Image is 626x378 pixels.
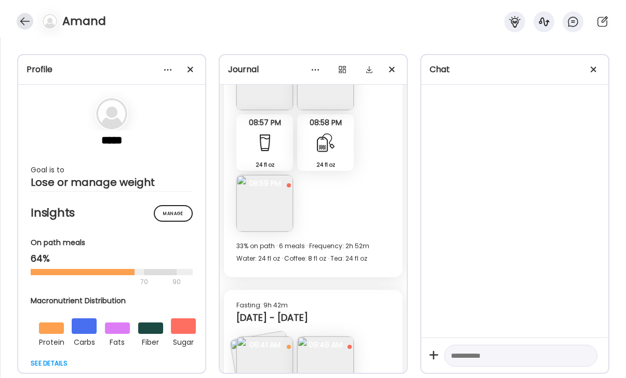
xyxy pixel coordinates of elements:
[138,334,163,348] div: fiber
[43,14,57,29] img: bg-avatar-default.svg
[31,164,193,176] div: Goal is to
[236,118,293,127] span: 08:57 PM
[297,340,354,349] span: 09:46 AM
[171,334,196,348] div: sugar
[171,276,182,288] div: 90
[236,299,390,312] div: Fasting: 9h 42m
[297,118,354,127] span: 08:58 PM
[236,340,293,349] span: 06:41 AM
[236,312,390,324] div: [DATE] - [DATE]
[236,240,390,265] div: 33% on path · 6 meals · Frequency: 2h 52m Water: 24 fl oz · Coffee: 8 fl oz · Tea: 24 fl oz
[31,205,193,221] h2: Insights
[31,252,193,265] div: 64%
[31,276,169,288] div: 70
[228,63,398,76] div: Journal
[154,205,193,222] div: Manage
[241,159,289,170] div: 24 fl oz
[96,98,127,129] img: bg-avatar-default.svg
[105,334,130,348] div: fats
[39,334,64,348] div: protein
[236,175,293,232] img: images%2FFWcO85no97gGuPVg3lK5EeWtdZi1%2F5KAm49eVJ8W3tPjeBBay%2FnzmZmz7oSyO0iIvGLjV6_240
[31,237,193,248] div: On path meals
[72,334,97,348] div: carbs
[62,13,106,30] h4: Amand
[26,63,197,76] div: Profile
[236,179,293,188] span: 08:59 PM
[430,63,600,76] div: Chat
[31,176,193,188] div: Lose or manage weight
[31,295,204,306] div: Macronutrient Distribution
[301,159,350,170] div: 24 fl oz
